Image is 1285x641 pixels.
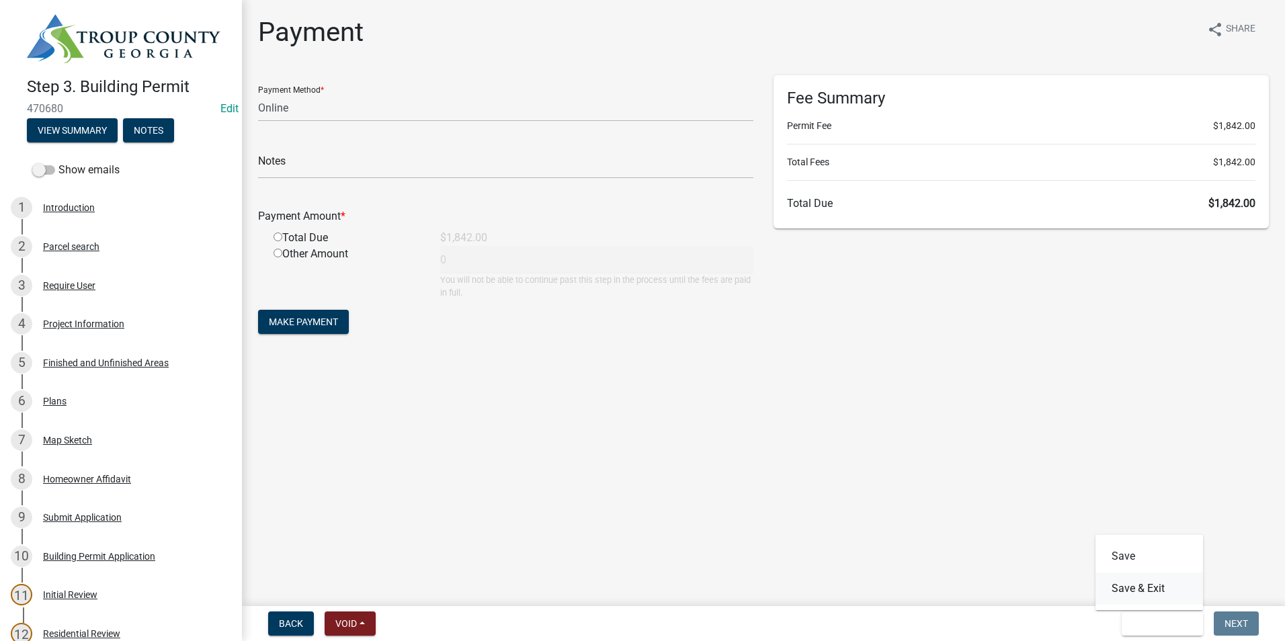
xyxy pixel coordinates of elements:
[27,77,231,97] h4: Step 3. Building Permit
[32,162,120,178] label: Show emails
[1213,119,1255,133] span: $1,842.00
[11,468,32,490] div: 8
[220,102,239,115] wm-modal-confirm: Edit Application Number
[268,611,314,636] button: Back
[1207,22,1223,38] i: share
[11,546,32,567] div: 10
[27,14,220,63] img: Troup County, Georgia
[43,513,122,522] div: Submit Application
[1213,155,1255,169] span: $1,842.00
[1226,22,1255,38] span: Share
[1214,611,1259,636] button: Next
[279,618,303,629] span: Back
[220,102,239,115] a: Edit
[335,618,357,629] span: Void
[27,102,215,115] span: 470680
[11,197,32,218] div: 1
[325,611,376,636] button: Void
[1095,535,1203,610] div: Save & Exit
[27,118,118,142] button: View Summary
[1132,618,1184,629] span: Save & Exit
[1095,572,1203,605] button: Save & Exit
[43,242,99,251] div: Parcel search
[43,435,92,445] div: Map Sketch
[43,281,95,290] div: Require User
[1122,611,1203,636] button: Save & Exit
[43,319,124,329] div: Project Information
[43,358,169,368] div: Finished and Unfinished Areas
[1196,16,1266,42] button: shareShare
[263,230,430,246] div: Total Due
[11,352,32,374] div: 5
[269,316,338,327] span: Make Payment
[787,89,1255,108] h6: Fee Summary
[43,590,97,599] div: Initial Review
[1095,540,1203,572] button: Save
[787,119,1255,133] li: Permit Fee
[258,310,349,334] button: Make Payment
[1225,618,1248,629] span: Next
[11,584,32,605] div: 11
[11,429,32,451] div: 7
[1208,197,1255,210] span: $1,842.00
[43,474,131,484] div: Homeowner Affidavit
[11,236,32,257] div: 2
[43,203,95,212] div: Introduction
[11,507,32,528] div: 9
[787,197,1255,210] h6: Total Due
[11,390,32,412] div: 6
[787,155,1255,169] li: Total Fees
[123,118,174,142] button: Notes
[27,126,118,136] wm-modal-confirm: Summary
[263,246,430,299] div: Other Amount
[123,126,174,136] wm-modal-confirm: Notes
[43,396,67,406] div: Plans
[258,16,364,48] h1: Payment
[11,275,32,296] div: 3
[248,208,763,224] div: Payment Amount
[43,629,120,638] div: Residential Review
[43,552,155,561] div: Building Permit Application
[11,313,32,335] div: 4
